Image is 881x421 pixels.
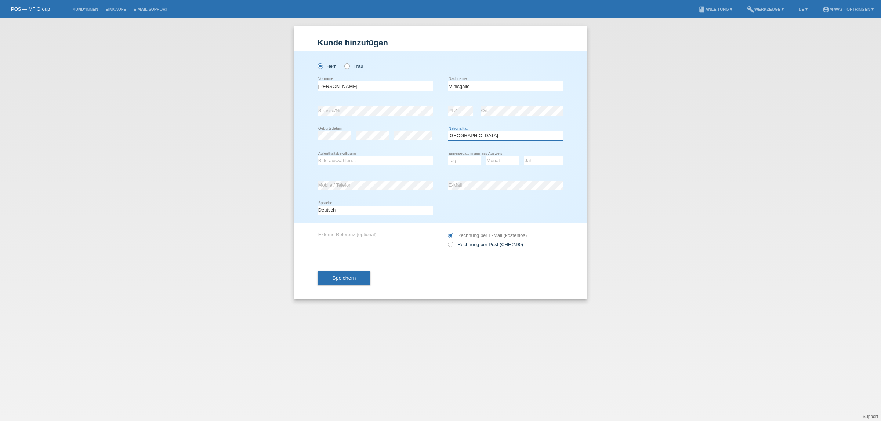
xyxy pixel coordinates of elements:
[743,7,788,11] a: buildWerkzeuge ▾
[448,242,453,251] input: Rechnung per Post (CHF 2.90)
[448,233,527,238] label: Rechnung per E-Mail (kostenlos)
[448,233,453,242] input: Rechnung per E-Mail (kostenlos)
[318,63,322,68] input: Herr
[318,271,370,285] button: Speichern
[747,6,754,13] i: build
[795,7,811,11] a: DE ▾
[822,6,830,13] i: account_circle
[69,7,102,11] a: Kund*innen
[344,63,349,68] input: Frau
[448,242,523,247] label: Rechnung per Post (CHF 2.90)
[698,6,706,13] i: book
[819,7,877,11] a: account_circlem-way - Oftringen ▾
[863,414,878,419] a: Support
[344,63,363,69] label: Frau
[332,275,356,281] span: Speichern
[318,63,336,69] label: Herr
[695,7,736,11] a: bookAnleitung ▾
[318,38,563,47] h1: Kunde hinzufügen
[102,7,130,11] a: Einkäufe
[130,7,172,11] a: E-Mail Support
[11,6,50,12] a: POS — MF Group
